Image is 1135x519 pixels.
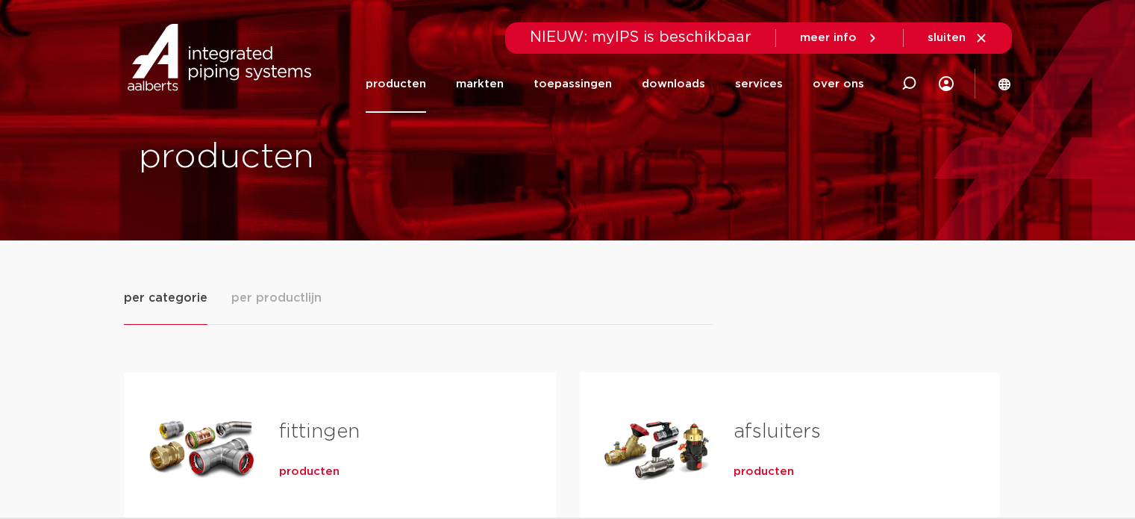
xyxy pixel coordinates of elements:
[928,32,966,43] span: sluiten
[813,55,864,113] a: over ons
[279,422,360,441] a: fittingen
[456,55,504,113] a: markten
[734,464,794,479] a: producten
[139,134,560,181] h1: producten
[642,55,705,113] a: downloads
[800,32,857,43] span: meer info
[800,31,879,45] a: meer info
[279,464,340,479] a: producten
[530,30,751,45] span: NIEUW: myIPS is beschikbaar
[124,289,207,307] span: per categorie
[734,422,821,441] a: afsluiters
[928,31,988,45] a: sluiten
[366,55,864,113] nav: Menu
[735,55,783,113] a: services
[231,289,322,307] span: per productlijn
[366,55,426,113] a: producten
[534,55,612,113] a: toepassingen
